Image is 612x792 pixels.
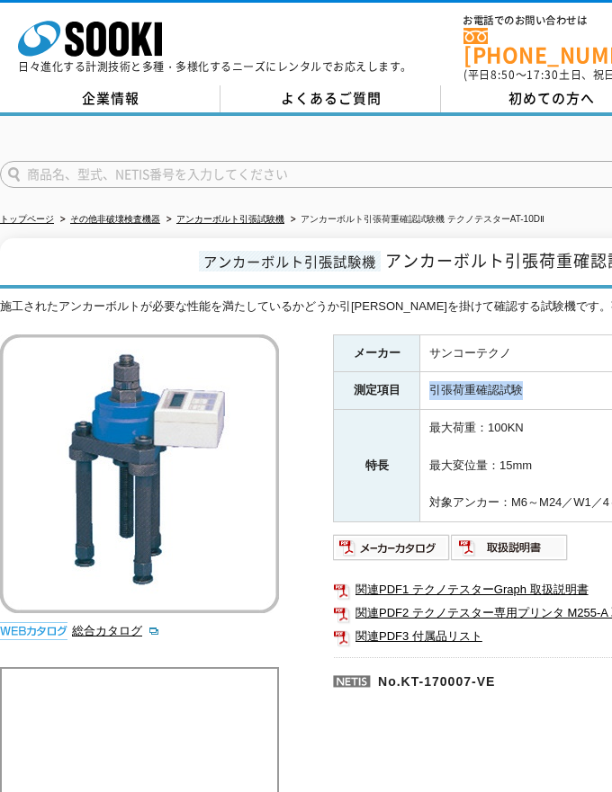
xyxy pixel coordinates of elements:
a: その他非破壊検査機器 [70,214,160,224]
a: アンカーボルト引張試験機 [176,214,284,224]
span: 初めての方へ [508,88,595,108]
a: 取扱説明書 [451,545,569,558]
th: 測定項目 [334,372,420,410]
th: 特長 [334,410,420,522]
span: 17:30 [526,67,559,83]
img: メーカーカタログ [333,533,451,562]
li: アンカーボルト引張荷重確認試験機 テクノテスターAT-10DⅡ [287,210,544,229]
a: 総合カタログ [72,624,160,637]
a: メーカーカタログ [333,545,451,558]
p: 日々進化する計測技術と多種・多様化するニーズにレンタルでお応えします。 [18,61,412,72]
span: アンカーボルト引張試験機 [199,251,381,271]
img: 取扱説明書 [451,533,569,562]
span: 8:50 [490,67,516,83]
a: よくあるご質問 [220,85,441,112]
th: メーカー [334,334,420,372]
